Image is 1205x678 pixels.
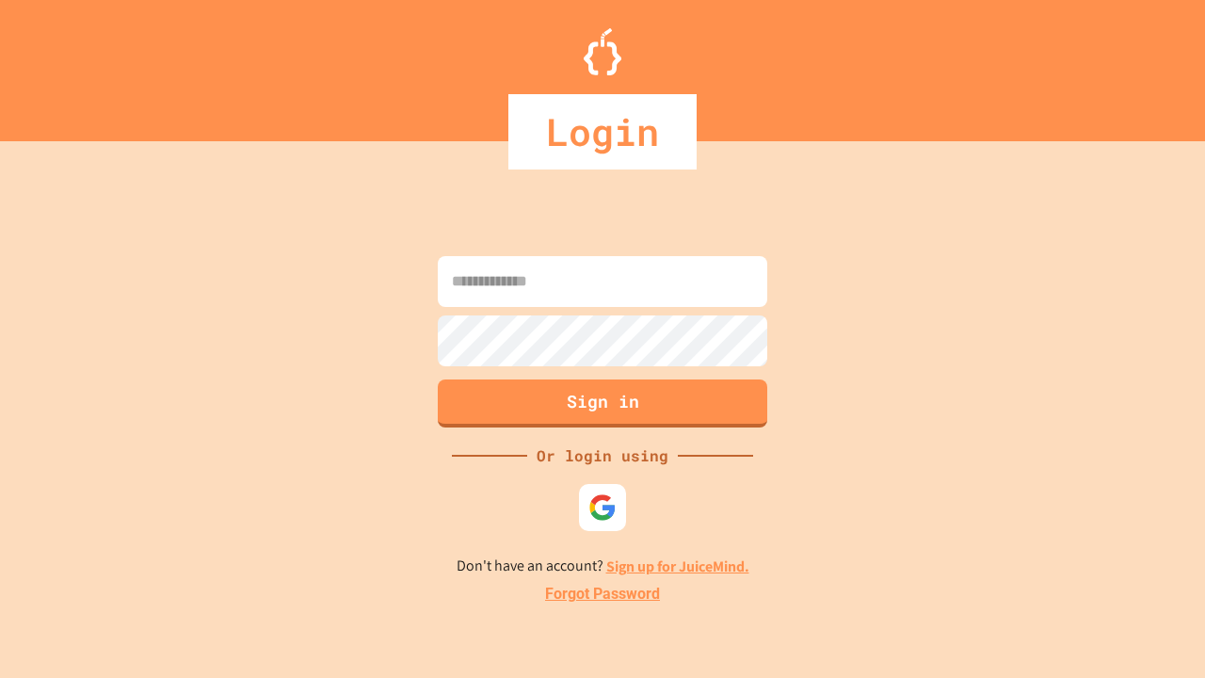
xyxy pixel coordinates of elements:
[527,444,678,467] div: Or login using
[584,28,621,75] img: Logo.svg
[438,379,767,428] button: Sign in
[457,555,749,578] p: Don't have an account?
[508,94,697,169] div: Login
[545,583,660,605] a: Forgot Password
[588,493,617,522] img: google-icon.svg
[606,557,749,576] a: Sign up for JuiceMind.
